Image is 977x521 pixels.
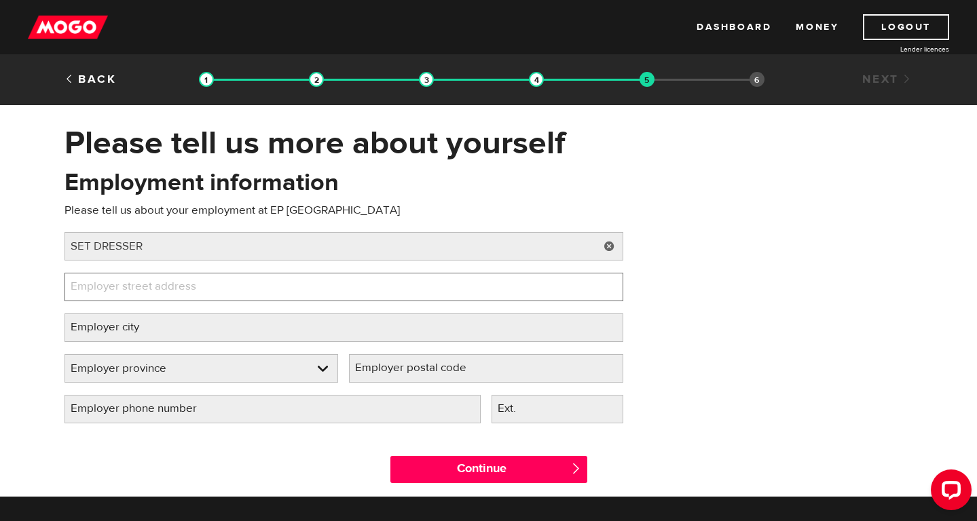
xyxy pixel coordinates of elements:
[28,14,108,40] img: mogo_logo-11ee424be714fa7cbb0f0f49df9e16ec.png
[640,72,655,87] img: transparent-188c492fd9eaac0f573672f40bb141c2.gif
[419,72,434,87] img: transparent-188c492fd9eaac0f573672f40bb141c2.gif
[697,14,771,40] a: Dashboard
[863,14,949,40] a: Logout
[309,72,324,87] img: transparent-188c492fd9eaac0f573672f40bb141c2.gif
[796,14,838,40] a: Money
[529,72,544,87] img: transparent-188c492fd9eaac0f573672f40bb141c2.gif
[64,126,913,161] h1: Please tell us more about yourself
[570,463,582,474] span: 
[64,168,339,197] h2: Employment information
[64,202,623,218] p: Please tell us about your employment at EP [GEOGRAPHIC_DATA]
[64,72,117,87] a: Back
[64,273,224,301] label: Employer street address
[64,395,225,423] label: Employer phone number
[199,72,214,87] img: transparent-188c492fd9eaac0f573672f40bb141c2.gif
[862,72,913,87] a: Next
[920,464,977,521] iframe: LiveChat chat widget
[492,395,544,423] label: Ext.
[390,456,587,483] input: Continue
[847,44,949,54] a: Lender licences
[64,313,167,341] label: Employer city
[349,354,494,382] label: Employer postal code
